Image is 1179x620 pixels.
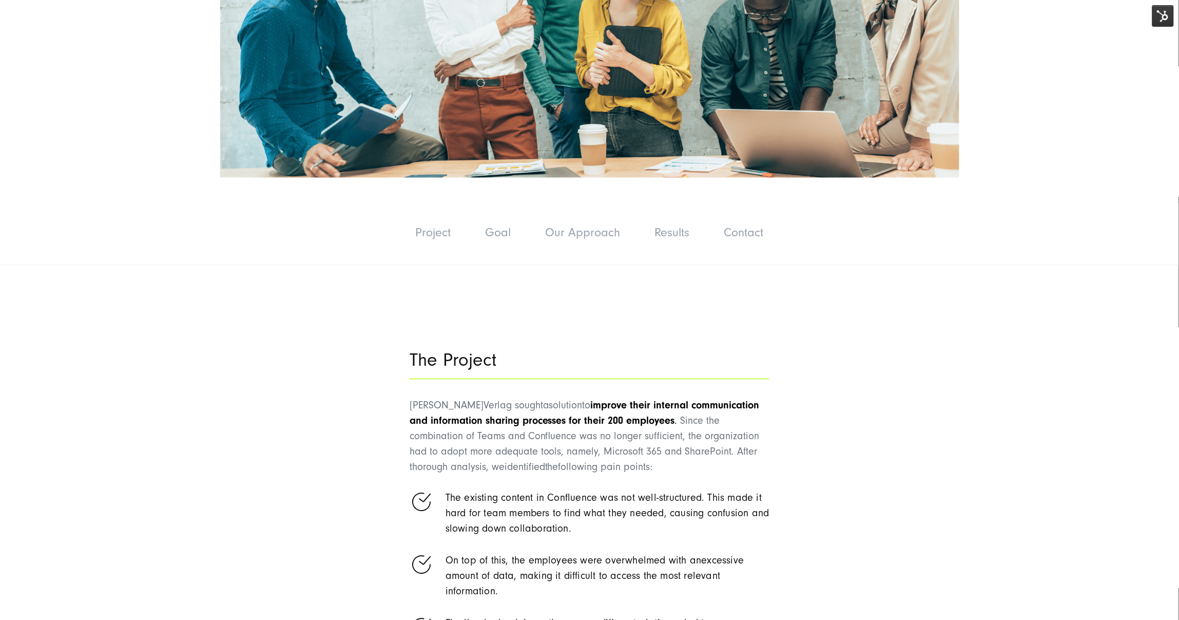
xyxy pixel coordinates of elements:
h2: The Project [410,350,769,372]
span: T [446,493,450,504]
img: HubSpot Tools Menu Toggle [1152,5,1174,27]
span: solution [549,400,583,411]
a: Project [416,226,451,239]
span: to [583,400,591,411]
span: [PERSON_NAME] [410,400,484,411]
a: Results [655,226,690,239]
span: , we [486,462,505,473]
a: Contact [724,226,764,239]
span: Since the combination of Teams and Confluence was no longer sufficient, the organization had to a... [410,416,760,458]
span: the [545,462,558,473]
span: . [675,416,678,427]
span: sought [515,400,543,411]
a: Goal [486,226,511,239]
span: excessive amount of data, making it difficult to access the most relevant information. [446,555,744,597]
span: pain [601,462,621,473]
span: a [543,400,549,411]
span: following [558,462,598,473]
span: analysis [451,462,486,473]
span: After [738,446,758,458]
li: On top of this, the employees were overwhelmed with an [410,553,769,599]
span: identified [505,462,545,473]
span: he existing content in Confluence was not well-structured. This made it hard for team members to ... [446,493,769,535]
span: : [651,462,653,473]
span: Verlag [484,400,512,411]
span: thorough [410,462,448,473]
span: points [624,462,651,473]
a: Our Approach [546,226,621,239]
